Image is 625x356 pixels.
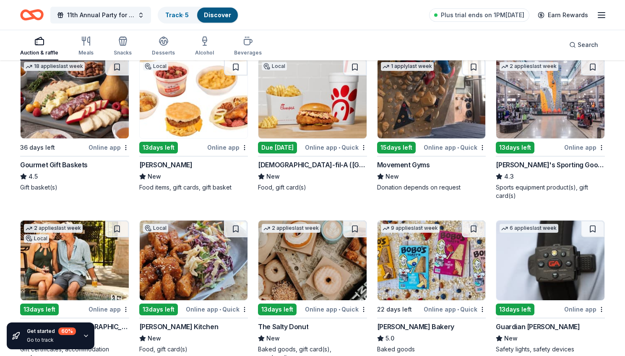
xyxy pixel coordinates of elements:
[234,49,262,56] div: Beverages
[219,306,221,313] span: •
[20,5,44,25] a: Home
[424,142,486,153] div: Online app Quick
[20,49,58,56] div: Auction & raffle
[24,224,83,233] div: 2 applies last week
[457,144,459,151] span: •
[377,322,454,332] div: [PERSON_NAME] Bakery
[139,220,248,353] a: Image for Jack Allen's KitchenLocal13days leftOnline app•Quick[PERSON_NAME] KitchenNewFood, gift ...
[21,221,129,300] img: Image for La Cantera Resort & Spa
[27,337,76,343] div: Go to track
[504,172,514,182] span: 4.3
[266,333,280,343] span: New
[496,345,605,353] div: Safety lights, safety devices
[89,304,129,314] div: Online app
[258,58,367,192] a: Image for Chick-fil-A (Austin)LocalDue [DATE]Online app•Quick[DEMOGRAPHIC_DATA]-fil-A ([GEOGRAPHI...
[262,62,287,70] div: Local
[186,304,248,314] div: Online app Quick
[496,58,605,200] a: Image for Dick's Sporting Goods2 applieslast week13days leftOnline app[PERSON_NAME]'s Sporting Go...
[533,8,593,23] a: Earn Rewards
[114,33,132,60] button: Snacks
[158,7,239,23] button: Track· 5Discover
[140,59,248,138] img: Image for Bill Miller
[377,220,486,353] a: Image for Bobo's Bakery9 applieslast week22 days leftOnline app•Quick[PERSON_NAME] Bakery5.0Baked...
[258,322,308,332] div: The Salty Donut
[258,183,367,192] div: Food, gift card(s)
[139,160,193,170] div: [PERSON_NAME]
[496,220,605,353] a: Image for Guardian Angel Device6 applieslast week13days leftOnline appGuardian [PERSON_NAME]NewSa...
[20,160,88,170] div: Gourmet Gift Baskets
[377,142,416,153] div: 15 days left
[578,40,598,50] span: Search
[496,221,604,300] img: Image for Guardian Angel Device
[29,172,38,182] span: 4.5
[377,183,486,192] div: Donation depends on request
[496,160,605,170] div: [PERSON_NAME]'s Sporting Goods
[195,33,214,60] button: Alcohol
[258,59,367,138] img: Image for Chick-fil-A (Austin)
[377,58,486,192] a: Image for Movement Gyms1 applylast week15days leftOnline app•QuickMovement GymsNewDonation depend...
[381,62,434,71] div: 1 apply last week
[378,59,486,138] img: Image for Movement Gyms
[377,345,486,353] div: Baked goods
[139,58,248,192] a: Image for Bill MillerLocal13days leftOnline app[PERSON_NAME]NewFood items, gift cards, gift basket
[152,49,175,56] div: Desserts
[139,183,248,192] div: Food items, gift cards, gift basket
[139,345,248,353] div: Food, gift card(s)
[305,142,367,153] div: Online app Quick
[78,33,94,60] button: Meals
[377,160,430,170] div: Movement Gyms
[500,62,558,71] div: 2 applies last week
[24,234,49,243] div: Local
[143,224,168,232] div: Local
[258,304,297,315] div: 13 days left
[207,142,248,153] div: Online app
[496,304,534,315] div: 13 days left
[20,183,129,192] div: Gift basket(s)
[496,322,580,332] div: Guardian [PERSON_NAME]
[27,327,76,335] div: Get started
[148,333,161,343] span: New
[378,221,486,300] img: Image for Bobo's Bakery
[139,304,178,315] div: 13 days left
[258,142,297,153] div: Due [DATE]
[504,333,518,343] span: New
[58,327,76,335] div: 60 %
[424,304,486,314] div: Online app Quick
[385,172,399,182] span: New
[234,33,262,60] button: Beverages
[89,142,129,153] div: Online app
[50,7,151,23] button: 11th Annual Party for the Parks
[204,11,231,18] a: Discover
[67,10,134,20] span: 11th Annual Party for the Parks
[165,11,189,18] a: Track· 5
[114,49,132,56] div: Snacks
[21,59,129,138] img: Image for Gourmet Gift Baskets
[20,143,55,153] div: 36 days left
[429,8,529,22] a: Plus trial ends on 1PM[DATE]
[266,172,280,182] span: New
[305,304,367,314] div: Online app Quick
[496,142,534,153] div: 13 days left
[20,33,58,60] button: Auction & raffle
[143,62,168,70] div: Local
[195,49,214,56] div: Alcohol
[385,333,394,343] span: 5.0
[441,10,524,20] span: Plus trial ends on 1PM[DATE]
[20,58,129,192] a: Image for Gourmet Gift Baskets18 applieslast week36 days leftOnline appGourmet Gift Baskets4.5Gif...
[500,224,558,233] div: 6 applies last week
[564,142,605,153] div: Online app
[148,172,161,182] span: New
[20,304,59,315] div: 13 days left
[457,306,459,313] span: •
[262,224,320,233] div: 2 applies last week
[78,49,94,56] div: Meals
[258,221,367,300] img: Image for The Salty Donut
[381,224,440,233] div: 9 applies last week
[139,142,178,153] div: 13 days left
[496,183,605,200] div: Sports equipment product(s), gift card(s)
[24,62,85,71] div: 18 applies last week
[339,144,340,151] span: •
[496,59,604,138] img: Image for Dick's Sporting Goods
[562,36,605,53] button: Search
[139,322,219,332] div: [PERSON_NAME] Kitchen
